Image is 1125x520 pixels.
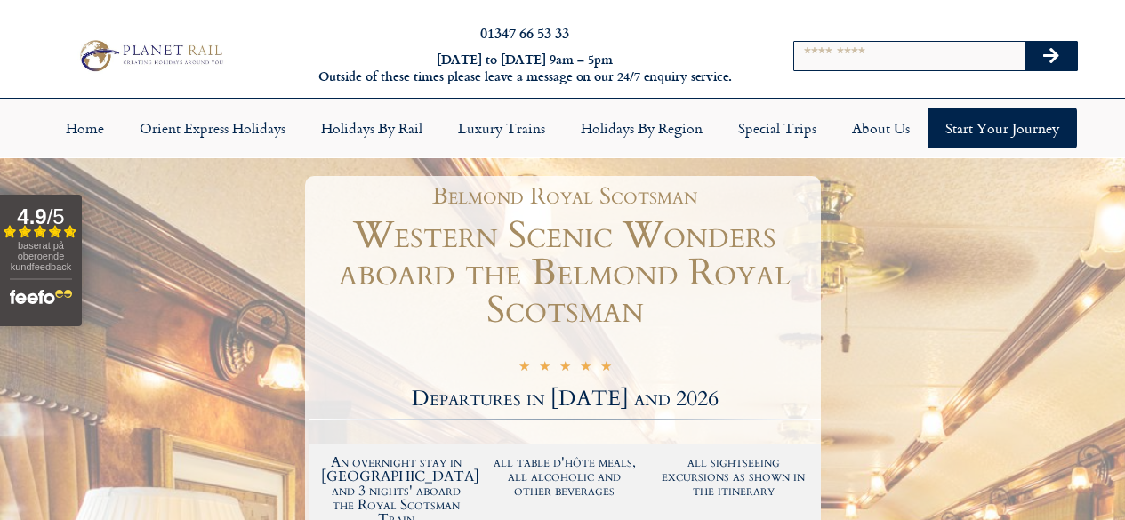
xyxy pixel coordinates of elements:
[309,217,821,329] h1: Western Scenic Wonders aboard the Belmond Royal Scotsman
[480,22,569,43] a: 01347 66 53 33
[658,455,809,498] h2: all sightseeing excursions as shown in the itinerary
[539,360,550,377] i: ☆
[318,185,812,208] h1: Belmond Royal Scotsman
[48,108,122,148] a: Home
[309,388,821,410] h2: Departures in [DATE] and 2026
[600,360,612,377] i: ☆
[580,360,591,377] i: ☆
[122,108,303,148] a: Orient Express Holidays
[518,360,530,377] i: ☆
[563,108,720,148] a: Holidays by Region
[1025,42,1077,70] button: Search
[834,108,928,148] a: About Us
[303,108,440,148] a: Holidays by Rail
[304,52,745,84] h6: [DATE] to [DATE] 9am – 5pm Outside of these times please leave a message on our 24/7 enquiry serv...
[720,108,834,148] a: Special Trips
[928,108,1077,148] a: Start your Journey
[559,360,571,377] i: ☆
[9,108,1116,148] nav: Menu
[518,358,612,377] div: 5/5
[440,108,563,148] a: Luxury Trains
[74,36,227,74] img: Planet Rail Train Holidays Logo
[489,455,640,498] h2: all table d'hôte meals, all alcoholic and other beverages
